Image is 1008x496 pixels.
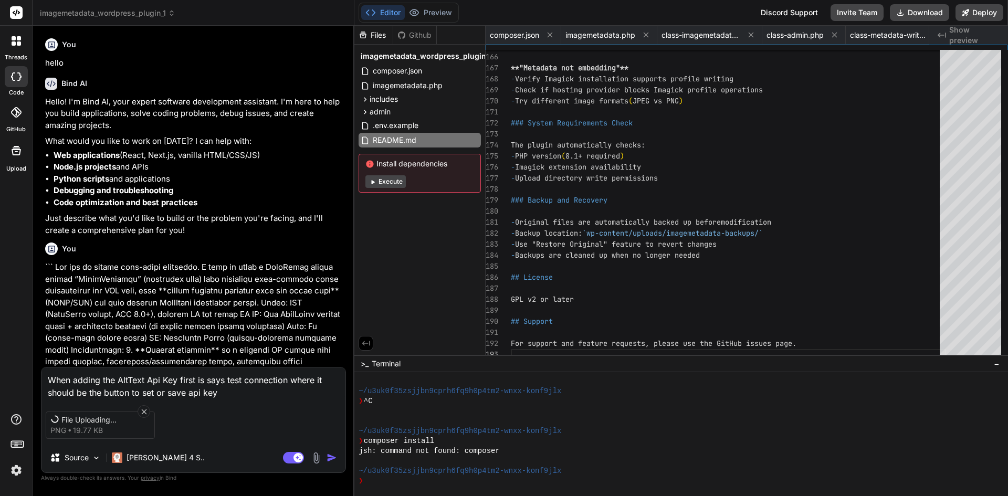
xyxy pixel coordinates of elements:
span: GPL v2 or later [511,294,574,304]
span: class-imagemetadata.php [661,30,740,40]
label: threads [5,53,27,62]
div: 192 [486,338,497,349]
div: 172 [486,118,497,129]
div: 187 [486,283,497,294]
span: itHub issues page. [721,339,796,348]
label: Upload [6,164,26,173]
span: The plugin automatically checks: [511,140,645,150]
button: Execute [365,175,406,188]
span: includes [370,94,398,104]
button: Download [890,4,949,21]
label: code [9,88,24,97]
span: Install dependencies [365,159,474,169]
label: GitHub [6,125,26,134]
div: 167 [486,62,497,73]
div: 182 [486,228,497,239]
div: 170 [486,96,497,107]
span: imagemetadata_wordpress_plugin_1 [361,51,492,61]
span: composer install [364,436,434,446]
div: 166 [486,51,497,62]
h6: You [62,39,76,50]
span: README.md [372,134,417,146]
span: privacy [141,474,160,481]
span: composer.json [490,30,539,40]
div: 184 [486,250,497,261]
span: **"Metadata not embedding"** [511,63,628,72]
span: 8.1+ required [565,151,620,161]
span: Imagick extension availability [515,162,641,172]
span: - [511,173,515,183]
p: Just describe what you'd like to build or the problem you're facing, and I'll create a comprehens... [45,213,344,236]
span: - [511,151,515,161]
span: ~/u3uk0f35zsjjbn9cprh6fq9h0p4tm2-wnxx-konf9jlx [359,466,561,476]
button: Editor [361,5,405,20]
span: - [511,162,515,172]
span: imagemetadata_wordpress_plugin_1 [40,8,175,18]
div: 193 [486,349,497,360]
h6: Bind AI [61,78,87,89]
span: - [511,74,515,83]
span: - [511,96,515,105]
span: Show preview [949,25,1000,46]
span: ng [725,74,733,83]
div: 189 [486,305,497,316]
div: 183 [486,239,497,250]
li: and APIs [54,161,344,173]
div: 188 [486,294,497,305]
textarea: When adding the AltText Api Key first is says test connection where it should be the button to se... [41,367,345,399]
span: ## License [511,272,553,282]
div: 190 [486,316,497,327]
div: Github [393,30,436,40]
img: attachment [310,452,322,464]
div: 171 [486,107,497,118]
span: ( [628,96,633,105]
strong: Debugging and troubleshooting [54,185,173,195]
span: ) [679,96,683,105]
button: Preview [405,5,456,20]
p: [PERSON_NAME] 4 S.. [127,452,205,463]
span: - [511,239,515,249]
li: and applications [54,173,344,185]
p: What would you like to work on [DATE]? I can help with: [45,135,344,147]
span: JPEG vs PNG [633,96,679,105]
span: Terminal [372,358,401,369]
img: Claude 4 Sonnet [112,452,122,463]
span: >_ [361,358,369,369]
span: imagemetadata.php [372,79,444,92]
p: hello [45,57,344,69]
div: 186 [486,272,497,283]
div: 168 [486,73,497,85]
img: icon [327,452,337,463]
div: Discord Support [754,4,824,21]
span: - [511,250,515,260]
span: modification [721,217,771,227]
button: Deploy [955,4,1003,21]
span: − [994,358,1000,369]
span: `wp-content/uploads/imagemetadata-backups/` [582,228,763,238]
strong: Code optimization and best practices [54,197,197,207]
img: Pick Models [92,453,101,462]
span: ~/u3uk0f35zsjjbn9cprh6fq9h0p4tm2-wnxx-konf9jlx [359,386,561,396]
button: − [992,355,1002,372]
span: ❯ [359,436,364,446]
button: Invite Team [831,4,884,21]
div: 179 [486,195,497,206]
span: Try different image formats [515,96,628,105]
span: ~/u3uk0f35zsjjbn9cprh6fq9h0p4tm2-wnxx-konf9jlx [359,426,561,436]
span: jsh: command not found: composer [359,446,500,456]
span: - [511,228,515,238]
span: ) [620,151,624,161]
span: Backups are cleaned up when no longer needed [515,250,700,260]
span: Use "Restore Original" feature to revert changes [515,239,717,249]
span: ### Backup and Recovery [511,195,607,205]
strong: Python scripts [54,174,109,184]
span: Backup location: [515,228,582,238]
span: PHP version [515,151,561,161]
div: 169 [486,85,497,96]
div: 175 [486,151,497,162]
div: 180 [486,206,497,217]
div: 185 [486,261,497,272]
li: (React, Next.js, vanilla HTML/CSS/JS) [54,150,344,162]
div: 174 [486,140,497,151]
span: ### System Requirements Check [511,118,633,128]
